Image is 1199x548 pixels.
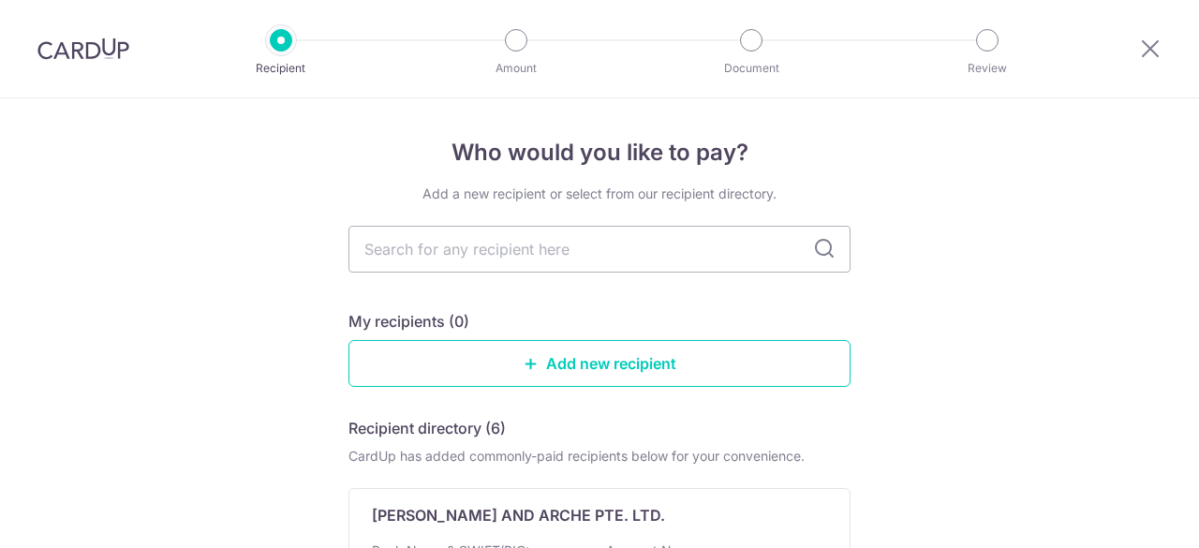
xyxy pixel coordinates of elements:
[348,136,851,170] h4: Who would you like to pay?
[348,340,851,387] a: Add new recipient
[37,37,129,60] img: CardUp
[348,310,469,333] h5: My recipients (0)
[348,447,851,466] div: CardUp has added commonly-paid recipients below for your convenience.
[348,417,506,439] h5: Recipient directory (6)
[348,226,851,273] input: Search for any recipient here
[447,59,585,78] p: Amount
[918,59,1057,78] p: Review
[212,59,350,78] p: Recipient
[348,185,851,203] div: Add a new recipient or select from our recipient directory.
[372,504,665,526] p: [PERSON_NAME] AND ARCHE PTE. LTD.
[1079,492,1180,539] iframe: Opens a widget where you can find more information
[682,59,821,78] p: Document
